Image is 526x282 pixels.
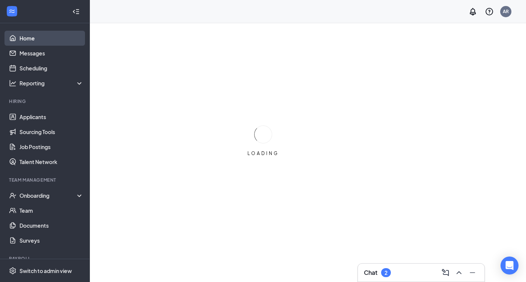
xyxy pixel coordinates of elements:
a: Talent Network [19,154,83,169]
div: Payroll [9,255,82,262]
svg: WorkstreamLogo [8,7,16,15]
div: 2 [384,270,387,276]
h3: Chat [364,269,377,277]
a: Team [19,203,83,218]
svg: ComposeMessage [441,268,450,277]
div: AR [503,8,509,15]
button: ChevronUp [453,267,465,279]
a: Home [19,31,83,46]
svg: Analysis [9,79,16,87]
svg: Settings [9,267,16,275]
div: Switch to admin view [19,267,72,275]
a: Surveys [19,233,83,248]
svg: QuestionInfo [485,7,494,16]
svg: Collapse [72,8,80,15]
div: Reporting [19,79,84,87]
a: Messages [19,46,83,61]
div: Hiring [9,98,82,104]
a: Sourcing Tools [19,124,83,139]
div: LOADING [244,150,282,157]
a: Documents [19,218,83,233]
svg: UserCheck [9,192,16,199]
div: Open Intercom Messenger [501,257,519,275]
svg: Notifications [468,7,477,16]
div: Team Management [9,177,82,183]
svg: ChevronUp [454,268,463,277]
a: Scheduling [19,61,83,76]
svg: Minimize [468,268,477,277]
button: Minimize [466,267,478,279]
div: Onboarding [19,192,77,199]
button: ComposeMessage [440,267,451,279]
a: Applicants [19,109,83,124]
a: Job Postings [19,139,83,154]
